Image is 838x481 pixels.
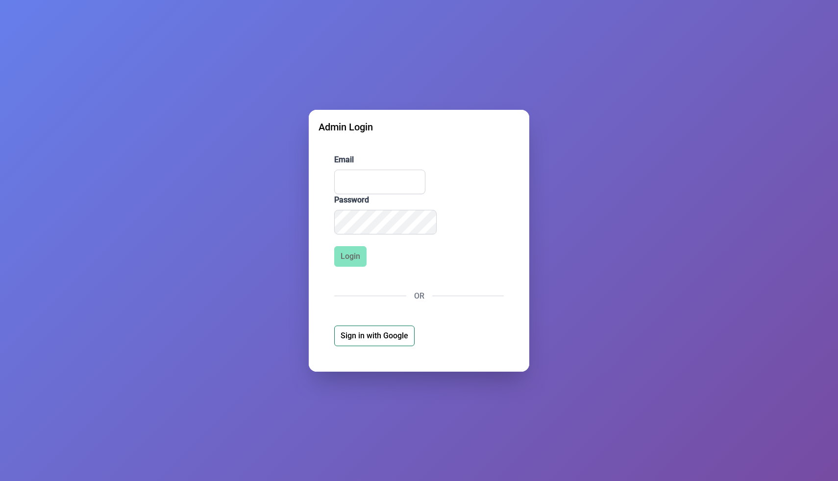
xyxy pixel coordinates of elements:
[334,326,415,346] button: Sign in with Google
[334,290,504,302] div: OR
[341,251,360,262] span: Login
[319,120,519,134] div: Admin Login
[334,154,504,166] label: Email
[341,330,408,342] span: Sign in with Google
[334,246,367,267] button: Login
[334,194,504,206] label: Password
